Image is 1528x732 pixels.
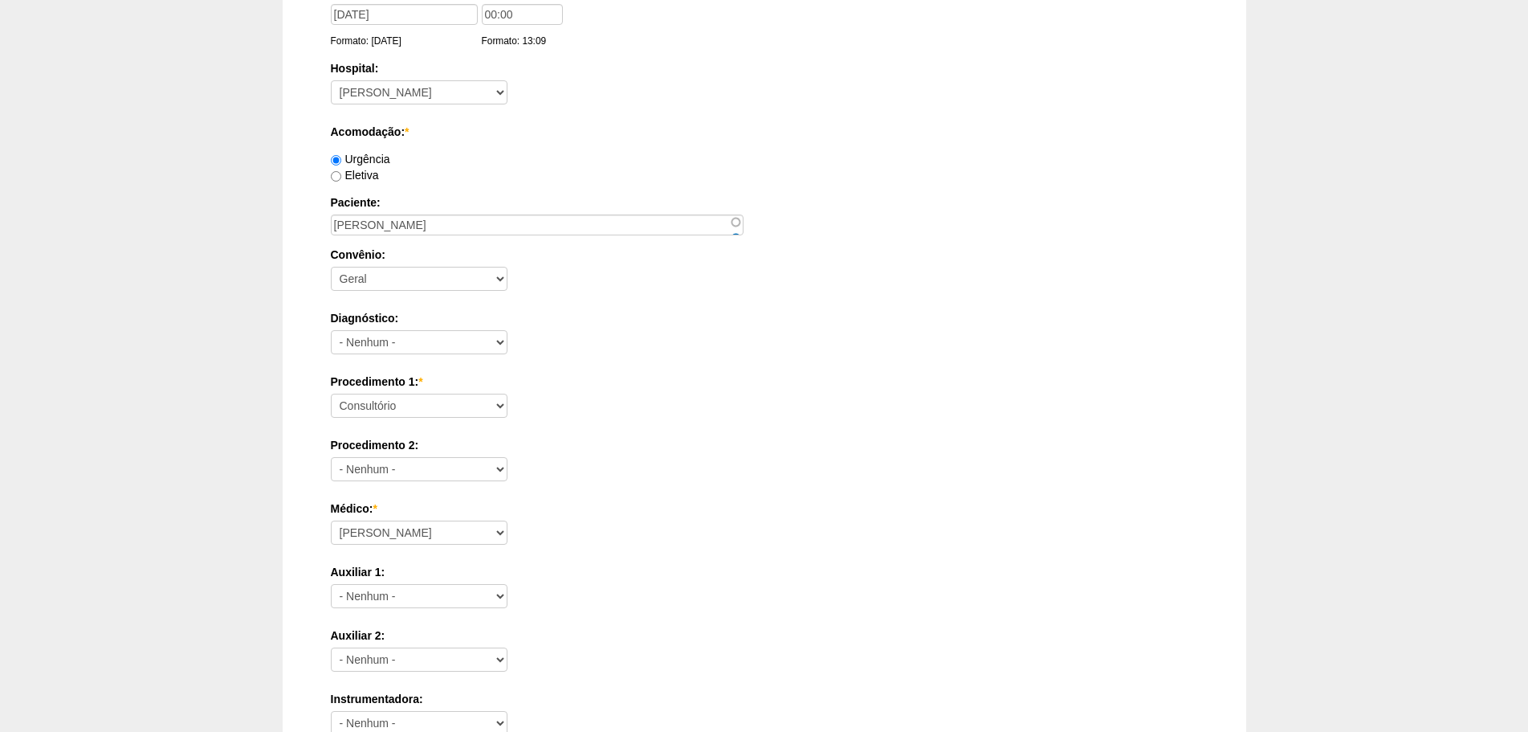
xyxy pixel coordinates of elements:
span: Este campo é obrigatório. [418,375,422,388]
label: Procedimento 2: [331,437,1198,453]
input: Urgência [331,155,341,166]
input: Eletiva [331,171,341,182]
label: Médico: [331,501,1198,517]
label: Diagnóstico: [331,310,1198,326]
div: Formato: 13:09 [482,33,567,49]
label: Auxiliar 1: [331,564,1198,580]
label: Paciente: [331,194,1198,211]
label: Convênio: [331,247,1198,263]
div: Formato: [DATE] [331,33,482,49]
span: Este campo é obrigatório. [373,502,377,515]
label: Acomodação: [331,124,1198,140]
label: Procedimento 1: [331,374,1198,390]
label: Auxiliar 2: [331,628,1198,644]
span: Este campo é obrigatório. [405,125,409,138]
label: Urgência [331,153,390,166]
label: Eletiva [331,169,379,182]
label: Instrumentadora: [331,691,1198,707]
label: Hospital: [331,60,1198,76]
